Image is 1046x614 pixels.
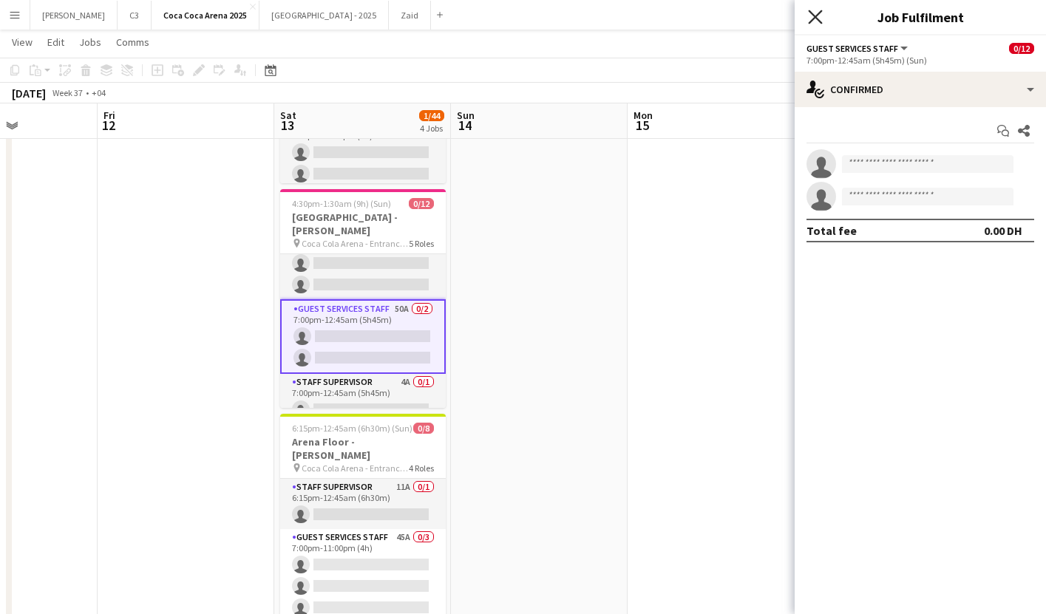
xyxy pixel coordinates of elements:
[634,109,653,122] span: Mon
[79,35,101,49] span: Jobs
[6,33,38,52] a: View
[292,423,412,434] span: 6:15pm-12:45am (6h30m) (Sun)
[806,43,898,54] span: Guest Services Staff
[30,1,118,30] button: [PERSON_NAME]
[118,1,152,30] button: C3
[302,463,409,474] span: Coca Cola Arena - Entrance F
[12,35,33,49] span: View
[806,43,910,54] button: Guest Services Staff
[110,33,155,52] a: Comms
[47,35,64,49] span: Edit
[1009,43,1034,54] span: 0/12
[806,55,1034,66] div: 7:00pm-12:45am (5h45m) (Sun)
[457,109,475,122] span: Sun
[49,87,86,98] span: Week 37
[409,238,434,249] span: 5 Roles
[631,117,653,134] span: 15
[280,479,446,529] app-card-role: Staff Supervisor11A0/16:15pm-12:45am (6h30m)
[92,87,106,98] div: +04
[280,299,446,374] app-card-role: Guest Services Staff50A0/27:00pm-12:45am (5h45m)
[419,110,444,121] span: 1/44
[389,1,431,30] button: Zaid
[413,423,434,434] span: 0/8
[280,117,446,210] app-card-role: Guest Services Staff43A0/37:00pm-11:00pm (4h)
[278,117,296,134] span: 13
[280,109,296,122] span: Sat
[116,35,149,49] span: Comms
[259,1,389,30] button: [GEOGRAPHIC_DATA] - 2025
[280,189,446,408] app-job-card: 4:30pm-1:30am (9h) (Sun)0/12[GEOGRAPHIC_DATA] - [PERSON_NAME] Coca Cola Arena - Entrance F5 Roles...
[292,198,391,209] span: 4:30pm-1:30am (9h) (Sun)
[409,198,434,209] span: 0/12
[455,117,475,134] span: 14
[280,374,446,424] app-card-role: Staff Supervisor4A0/17:00pm-12:45am (5h45m)
[280,435,446,462] h3: Arena Floor - [PERSON_NAME]
[420,123,444,134] div: 4 Jobs
[41,33,70,52] a: Edit
[12,86,46,100] div: [DATE]
[984,223,1022,238] div: 0.00 DH
[806,223,857,238] div: Total fee
[73,33,107,52] a: Jobs
[302,238,409,249] span: Coca Cola Arena - Entrance F
[103,109,115,122] span: Fri
[101,117,115,134] span: 12
[795,7,1046,27] h3: Job Fulfilment
[280,211,446,237] h3: [GEOGRAPHIC_DATA] - [PERSON_NAME]
[152,1,259,30] button: Coca Coca Arena 2025
[409,463,434,474] span: 4 Roles
[795,72,1046,107] div: Confirmed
